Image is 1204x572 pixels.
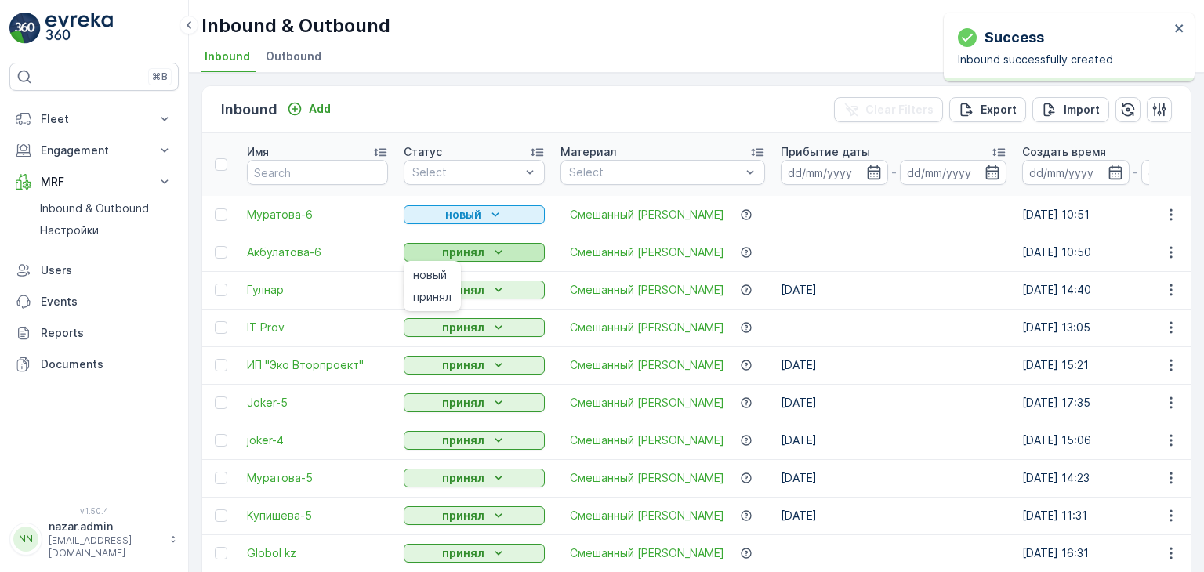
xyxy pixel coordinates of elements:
[404,243,545,262] button: принял
[570,320,724,335] a: Смешанный ПЭТ
[41,111,147,127] p: Fleet
[9,103,179,135] button: Fleet
[570,207,724,223] a: Смешанный ПЭТ
[215,547,227,559] div: Toggle Row Selected
[41,294,172,310] p: Events
[1032,97,1109,122] button: Import
[9,349,179,380] a: Documents
[1064,102,1100,118] p: Import
[41,262,172,278] p: Users
[442,470,484,486] p: принял
[1022,144,1106,160] p: Создать время
[247,282,388,298] a: Гулнар
[570,508,724,523] a: Смешанный ПЭТ
[9,286,179,317] a: Events
[221,99,277,121] p: Inbound
[40,201,149,216] p: Inbound & Outbound
[985,27,1044,49] p: Success
[560,144,616,160] p: Материал
[958,52,1170,67] p: Inbound successfully created
[442,508,484,523] p: принял
[570,433,724,448] a: Смешанный ПЭТ
[570,207,724,223] span: Смешанный [PERSON_NAME]
[773,497,1014,534] td: [DATE]
[247,545,388,561] span: Globol kz
[215,396,227,409] div: Toggle Row Selected
[442,357,484,373] p: принял
[404,506,545,525] button: принял
[45,13,113,44] img: logo_light-DOdMpM7g.png
[41,325,172,341] p: Reports
[570,508,724,523] span: Смешанный [PERSON_NAME]
[404,318,545,337] button: принял
[9,519,179,559] button: NNnazar.admin[EMAIL_ADDRESS][DOMAIN_NAME]
[865,102,934,118] p: Clear Filters
[404,205,545,224] button: новый
[442,395,484,411] p: принял
[949,97,1026,122] button: Export
[570,282,724,298] span: Смешанный [PERSON_NAME]
[570,545,724,561] span: Смешанный [PERSON_NAME]
[412,165,520,180] p: Select
[900,160,1007,185] input: dd/mm/yyyy
[309,101,331,117] p: Add
[773,346,1014,384] td: [DATE]
[247,508,388,523] a: Купишева-5
[40,223,99,238] p: Настройки
[215,208,227,221] div: Toggle Row Selected
[9,255,179,286] a: Users
[205,49,250,64] span: Inbound
[247,160,388,185] input: Search
[773,384,1014,422] td: [DATE]
[9,135,179,166] button: Engagement
[404,144,442,160] p: Статус
[215,509,227,522] div: Toggle Row Selected
[773,422,1014,459] td: [DATE]
[247,357,388,373] a: ИП "Эко Вторпроект"
[49,519,161,534] p: nazar.admin
[442,320,484,335] p: принял
[215,472,227,484] div: Toggle Row Selected
[781,144,870,160] p: Прибытие даты
[1133,163,1138,182] p: -
[404,431,545,450] button: принял
[442,282,484,298] p: принял
[445,207,481,223] p: новый
[215,359,227,371] div: Toggle Row Selected
[570,433,724,448] span: Смешанный [PERSON_NAME]
[781,160,888,185] input: dd/mm/yyyy
[442,545,484,561] p: принял
[570,244,724,260] a: Смешанный ПЭТ
[1022,160,1130,185] input: dd/mm/yyyy
[247,395,388,411] span: Joker-5
[41,174,147,190] p: MRF
[570,470,724,486] span: Смешанный [PERSON_NAME]
[570,244,724,260] span: Смешанный [PERSON_NAME]
[9,506,179,516] span: v 1.50.4
[247,470,388,486] a: Муратова-5
[442,433,484,448] p: принял
[570,545,724,561] a: Смешанный ПЭТ
[404,261,461,311] ul: принял
[413,267,447,283] span: новый
[570,470,724,486] a: Смешанный ПЭТ
[1174,22,1185,37] button: close
[247,244,388,260] a: Акбулатова-6
[247,144,269,160] p: Имя
[570,357,724,373] a: Смешанный ПЭТ
[201,13,390,38] p: Inbound & Outbound
[247,320,388,335] a: IT Prov
[247,207,388,223] a: Муратова-6
[215,284,227,296] div: Toggle Row Selected
[247,433,388,448] span: joker-4
[773,271,1014,309] td: [DATE]
[404,356,545,375] button: принял
[215,321,227,334] div: Toggle Row Selected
